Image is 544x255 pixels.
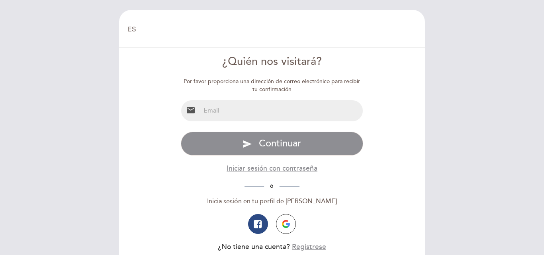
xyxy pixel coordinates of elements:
[181,54,364,70] div: ¿Quién nos visitará?
[181,197,364,206] div: Inicia sesión en tu perfil de [PERSON_NAME]
[292,242,326,252] button: Regístrese
[200,100,363,121] input: Email
[218,243,290,251] span: ¿No tiene una cuenta?
[243,139,252,149] i: send
[186,105,196,115] i: email
[181,132,364,156] button: send Continuar
[259,138,301,149] span: Continuar
[181,78,364,93] div: Por favor proporciona una dirección de correo electrónico para recibir tu confirmación
[227,164,317,173] button: Iniciar sesión con contraseña
[282,220,290,228] img: icon-google.png
[264,183,280,189] span: ó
